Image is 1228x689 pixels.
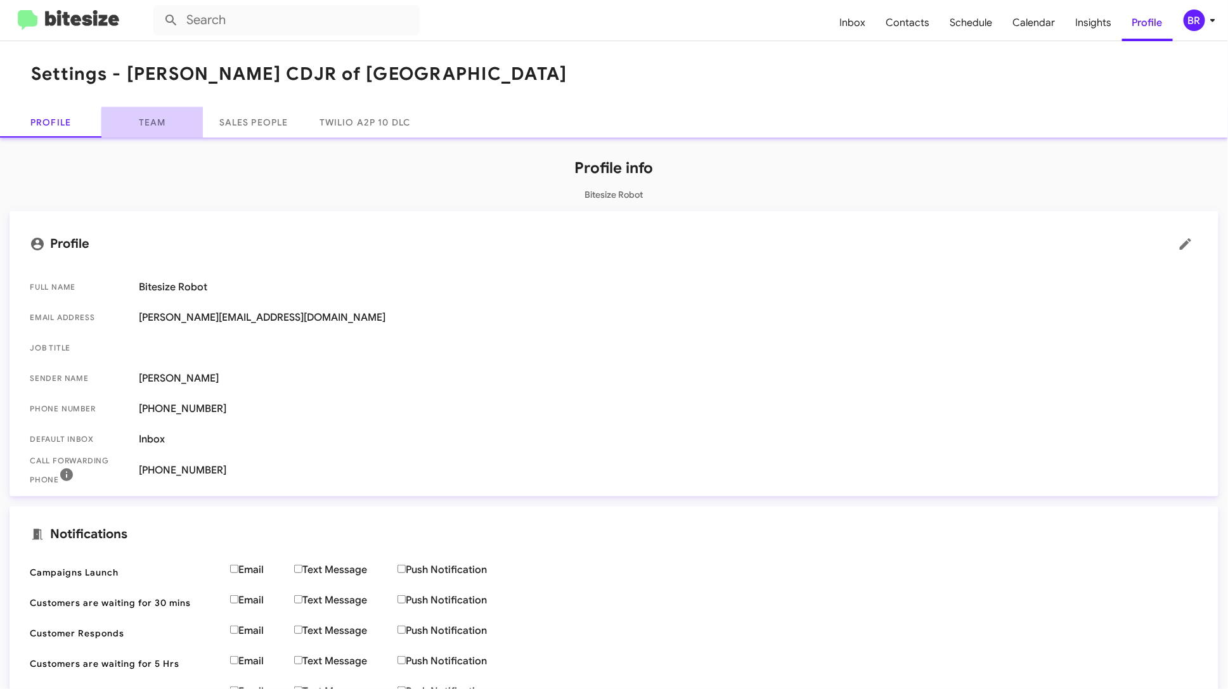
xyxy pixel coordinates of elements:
label: Push Notification [397,594,517,607]
label: Text Message [294,655,397,667]
label: Email [230,594,294,607]
input: Push Notification [397,626,406,634]
span: Sender Name [30,372,129,385]
mat-card-title: Notifications [30,527,1198,542]
input: Push Notification [397,565,406,573]
input: Email [230,595,238,603]
a: Calendar [1003,4,1066,41]
a: Contacts [876,4,940,41]
span: Call Forwarding Phone [30,454,129,486]
span: Inbox [139,433,1198,446]
span: Bitesize Robot [139,281,1198,293]
input: Email [230,565,238,573]
a: Sales People [203,107,304,138]
span: Customers are waiting for 5 Hrs [30,657,220,670]
a: Profile [1122,4,1173,41]
span: Customer Responds [30,627,220,640]
span: Full Name [30,281,129,293]
a: Inbox [830,4,876,41]
span: Email Address [30,311,129,324]
span: Job Title [30,342,129,354]
input: Email [230,656,238,664]
a: Insights [1066,4,1122,41]
input: Text Message [294,656,302,664]
span: Campaigns Launch [30,566,220,579]
input: Text Message [294,626,302,634]
label: Text Message [294,624,397,637]
label: Email [230,563,294,576]
label: Push Notification [397,624,517,637]
label: Push Notification [397,655,517,667]
label: Email [230,655,294,667]
input: Search [153,5,420,35]
label: Email [230,624,294,637]
h1: Settings - [PERSON_NAME] CDJR of [GEOGRAPHIC_DATA] [31,64,567,84]
a: Twilio A2P 10 DLC [304,107,425,138]
button: BR [1173,10,1214,31]
span: Phone number [30,402,129,415]
h1: Profile info [10,158,1218,178]
input: Push Notification [397,595,406,603]
span: Customers are waiting for 30 mins [30,596,220,609]
label: Text Message [294,594,397,607]
input: Push Notification [397,656,406,664]
p: Bitesize Robot [10,188,1218,201]
input: Text Message [294,565,302,573]
input: Text Message [294,595,302,603]
a: Team [101,107,203,138]
a: Schedule [940,4,1003,41]
span: [PHONE_NUMBER] [139,402,1198,415]
span: [PERSON_NAME][EMAIL_ADDRESS][DOMAIN_NAME] [139,311,1198,324]
span: [PERSON_NAME] [139,372,1198,385]
mat-card-title: Profile [30,231,1198,257]
input: Email [230,626,238,634]
div: BR [1184,10,1205,31]
span: Default Inbox [30,433,129,446]
span: [PHONE_NUMBER] [139,464,1198,477]
label: Push Notification [397,563,517,576]
label: Text Message [294,563,397,576]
